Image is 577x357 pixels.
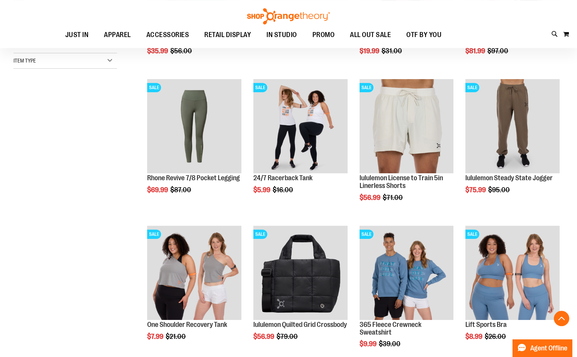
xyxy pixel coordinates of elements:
[360,321,421,336] a: 365 Fleece Crewneck Sweatshirt
[253,230,267,239] span: SALE
[383,194,404,201] span: $71.00
[147,79,241,174] a: Rhone Revive 7/8 Pocket LeggingSALE
[465,321,507,328] a: Lift Sports Bra
[253,83,267,92] span: SALE
[465,79,560,173] img: lululemon Steady State Jogger
[253,226,348,321] a: lululemon Quilted Grid CrossbodySALE
[253,226,348,320] img: lululemon Quilted Grid Crossbody
[147,186,169,194] span: $69.99
[360,79,454,173] img: lululemon License to Train 5in Linerless Shorts
[146,26,189,44] span: ACCESSORIES
[530,345,567,352] span: Agent Offline
[465,47,486,55] span: $81.99
[147,174,240,182] a: Rhone Revive 7/8 Pocket Legging
[360,226,454,321] a: 365 Fleece Crewneck SweatshirtSALE
[554,311,569,326] button: Back To Top
[360,230,373,239] span: SALE
[266,26,297,44] span: IN STUDIO
[465,186,487,194] span: $75.99
[170,186,192,194] span: $87.00
[406,26,441,44] span: OTF BY YOU
[465,230,479,239] span: SALE
[485,333,507,340] span: $26.00
[360,47,380,55] span: $19.99
[253,333,275,340] span: $56.99
[147,226,241,320] img: Main view of One Shoulder Recovery Tank
[465,333,484,340] span: $8.99
[147,230,161,239] span: SALE
[277,333,299,340] span: $79.00
[170,47,193,55] span: $56.00
[465,83,479,92] span: SALE
[249,75,351,213] div: product
[253,321,347,328] a: lululemon Quilted Grid Crossbody
[147,333,165,340] span: $7.99
[147,79,241,173] img: Rhone Revive 7/8 Pocket Legging
[253,174,312,182] a: 24/7 Racerback Tank
[147,83,161,92] span: SALE
[204,26,251,44] span: RETAIL DISPLAY
[513,339,572,357] button: Agent Offline
[147,47,169,55] span: $35.99
[147,226,241,321] a: Main view of One Shoulder Recovery TankSALE
[465,79,560,174] a: lululemon Steady State JoggerSALE
[65,26,89,44] span: JUST IN
[356,75,458,221] div: product
[360,83,373,92] span: SALE
[104,26,131,44] span: APPAREL
[253,79,348,174] a: 24/7 Racerback TankSALE
[462,75,563,213] div: product
[350,26,391,44] span: ALL OUT SALE
[360,340,378,348] span: $9.99
[166,333,187,340] span: $21.00
[312,26,335,44] span: PROMO
[465,226,560,321] a: Main of 2024 Covention Lift Sports BraSALE
[382,47,403,55] span: $31.00
[147,321,227,328] a: One Shoulder Recovery Tank
[465,174,553,182] a: lululemon Steady State Jogger
[253,186,272,194] span: $5.99
[487,47,509,55] span: $97.00
[360,194,382,201] span: $56.99
[360,79,454,174] a: lululemon License to Train 5in Linerless ShortsSALE
[488,186,511,194] span: $95.00
[465,226,560,320] img: Main of 2024 Covention Lift Sports Bra
[273,186,294,194] span: $16.00
[360,226,454,320] img: 365 Fleece Crewneck Sweatshirt
[14,58,36,64] span: Item Type
[143,75,245,213] div: product
[246,8,331,24] img: Shop Orangetheory
[379,340,402,348] span: $39.00
[253,79,348,173] img: 24/7 Racerback Tank
[360,174,443,189] a: lululemon License to Train 5in Linerless Shorts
